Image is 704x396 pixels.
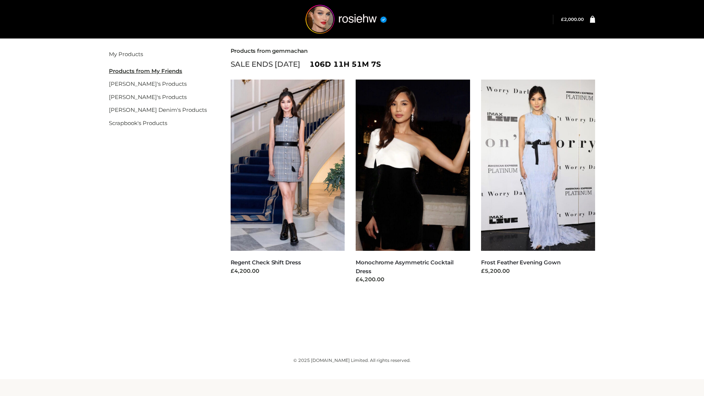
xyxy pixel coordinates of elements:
[109,80,187,87] a: [PERSON_NAME]'s Products
[109,93,187,100] a: [PERSON_NAME]'s Products
[109,67,182,74] u: Products from My Friends
[561,16,564,22] span: £
[356,259,454,274] a: Monochrome Asymmetric Cocktail Dress
[481,259,561,266] a: Frost Feather Evening Gown
[231,58,595,70] div: SALE ENDS [DATE]
[561,16,584,22] bdi: 2,000.00
[109,357,595,364] div: © 2025 [DOMAIN_NAME] Limited. All rights reserved.
[309,58,381,70] span: 106d 11h 51m 7s
[231,259,301,266] a: Regent Check Shift Dress
[109,106,207,113] a: [PERSON_NAME] Denim's Products
[231,48,595,54] h2: Products from gemmachan
[481,267,595,275] div: £5,200.00
[561,16,584,22] a: £2,000.00
[231,267,345,275] div: £4,200.00
[356,275,470,284] div: £4,200.00
[109,51,143,58] a: My Products
[291,5,401,34] img: rosiehw
[109,120,167,126] a: Scrapbook's Products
